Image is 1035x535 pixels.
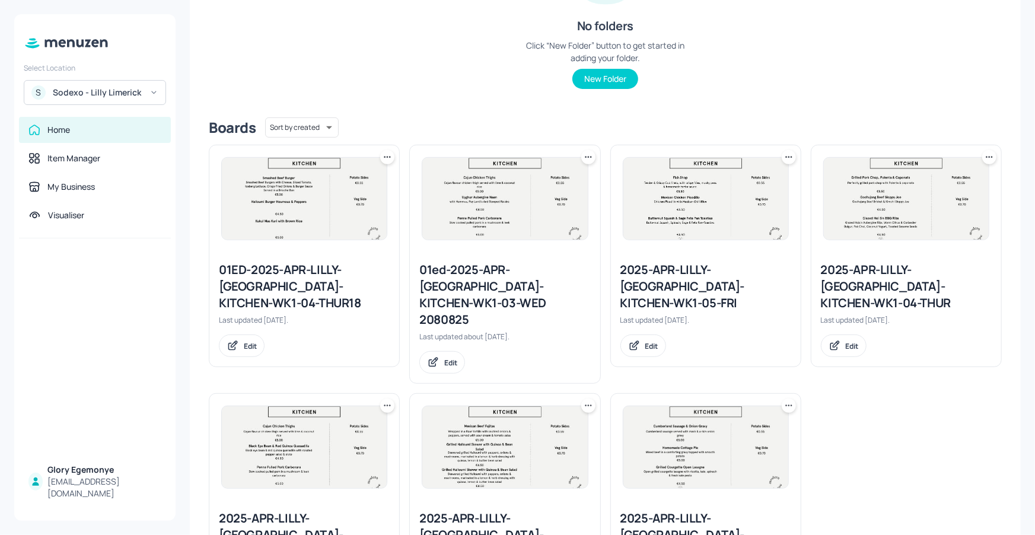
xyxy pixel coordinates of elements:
div: Visualiser [48,209,84,221]
img: 2025-09-18-17581936822363fc3sftynqs.jpeg [222,158,387,240]
div: No folders [577,18,633,34]
div: 2025-APR-LILLY-[GEOGRAPHIC_DATA]-KITCHEN-WK1-04-THUR [821,262,992,311]
div: 01ED-2025-APR-LILLY-[GEOGRAPHIC_DATA]-KITCHEN-WK1-04-THUR18 [219,262,390,311]
div: Select Location [24,63,166,73]
div: Glory Egemonye [47,464,161,476]
div: Edit [444,358,457,368]
div: 01ed-2025-APR-[GEOGRAPHIC_DATA]-KITCHEN-WK1-03-WED 2080825 [419,262,590,328]
img: 2025-04-22-17453375090680x157ip44ktl.jpeg [824,158,989,240]
div: Edit [244,341,257,351]
div: Home [47,124,70,136]
button: New Folder [572,69,638,89]
div: Sodexo - Lilly Limerick [53,87,142,98]
div: Last updated [DATE]. [219,315,390,325]
div: Click “New Folder” button to get started in adding your folder. [517,39,695,64]
div: Edit [645,341,658,351]
div: S [31,85,46,100]
div: Last updated [DATE]. [620,315,791,325]
img: 2025-09-08-1757328682018wqarqbufdsp.jpeg [623,406,788,488]
img: 2025-04-22-1745342470481yt9vts4fofs.jpeg [623,158,788,240]
div: Last updated about [DATE]. [419,332,590,342]
img: 2025-08-20-17556877697847fee2a20ebf.jpeg [422,158,587,240]
div: Sort by created [265,116,339,139]
img: 2025-07-03-1751552478505mh7slcohyy7.jpeg [422,406,587,488]
div: [EMAIL_ADDRESS][DOMAIN_NAME] [47,476,161,499]
div: Boards [209,118,256,137]
div: Last updated [DATE]. [821,315,992,325]
div: My Business [47,181,95,193]
img: 2025-07-03-1751552814925tnc9vhw25xj.jpeg [222,406,387,488]
div: 2025-APR-LILLY-[GEOGRAPHIC_DATA]-KITCHEN-WK1-05-FRI [620,262,791,311]
div: Edit [846,341,859,351]
div: Item Manager [47,152,100,164]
